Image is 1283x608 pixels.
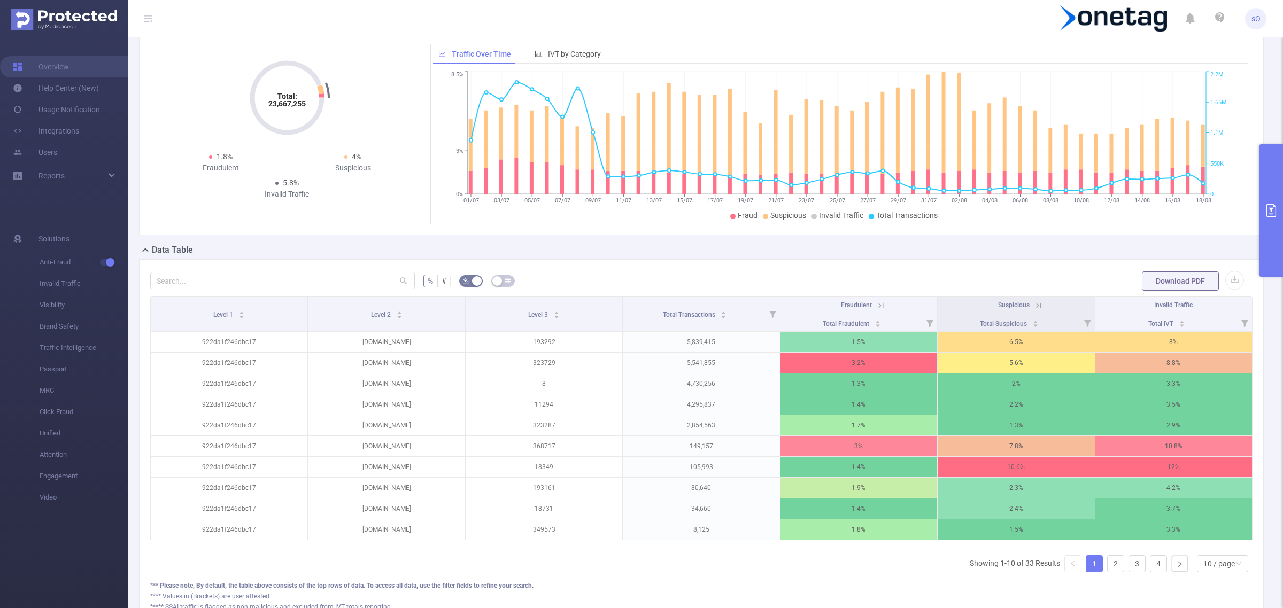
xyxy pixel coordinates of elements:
span: Click Fraud [40,401,128,423]
p: [DOMAIN_NAME] [308,353,465,373]
p: 3.3% [1095,373,1252,394]
i: Filter menu [922,314,937,331]
tspan: 29/07 [890,197,906,204]
div: *** Please note, By default, the table above consists of the top rows of data. To access all data... [150,581,1253,590]
i: icon: caret-down [239,314,245,317]
i: Filter menu [1237,314,1252,331]
i: icon: right [1177,561,1183,567]
li: 4 [1150,555,1167,572]
tspan: 05/07 [524,197,539,204]
div: Sort [875,319,881,325]
i: icon: caret-up [1179,319,1185,322]
p: 323729 [466,353,622,373]
tspan: 18/08 [1195,197,1211,204]
span: Video [40,487,128,508]
tspan: 17/07 [707,197,723,204]
p: 922da1f246dbc17 [151,478,307,498]
i: icon: caret-down [1033,323,1039,326]
a: Overview [13,56,69,77]
span: # [442,277,446,285]
tspan: 25/07 [829,197,845,204]
p: 3.3% [1095,519,1252,540]
p: [DOMAIN_NAME] [308,498,465,519]
p: 3.2% [780,353,937,373]
a: Users [13,142,57,163]
p: 1.9% [780,478,937,498]
tspan: 04/08 [981,197,997,204]
span: MRC [40,380,128,401]
button: Download PDF [1142,271,1219,291]
p: 1.3% [780,373,937,394]
p: 8,125 [623,519,779,540]
p: [DOMAIN_NAME] [308,478,465,498]
tspan: 27/07 [860,197,875,204]
p: [DOMAIN_NAME] [308,373,465,394]
span: Total Transactions [663,311,717,318]
p: 922da1f246dbc17 [151,415,307,435]
p: 3.7% [1095,498,1252,519]
span: Invalid Traffic [819,211,863,220]
p: 368717 [466,436,622,456]
a: 2 [1108,556,1124,572]
span: Engagement [40,465,128,487]
span: Passport [40,358,128,380]
p: 8% [1095,332,1252,352]
p: 80,640 [623,478,779,498]
tspan: 12/08 [1104,197,1119,204]
tspan: 01/07 [463,197,478,204]
i: icon: caret-down [875,323,881,326]
p: 4,295,837 [623,394,779,415]
p: 922da1f246dbc17 [151,519,307,540]
p: 922da1f246dbc17 [151,373,307,394]
tspan: 11/07 [615,197,631,204]
span: Total Fraudulent [823,320,871,328]
p: 1.4% [780,457,937,477]
span: 5.8% [283,178,299,187]
tspan: 09/07 [585,197,600,204]
p: 7.8% [938,436,1094,456]
p: 8 [466,373,622,394]
p: 922da1f246dbc17 [151,332,307,352]
p: 1.4% [780,394,937,415]
span: Suspicious [998,301,1030,309]
i: icon: bar-chart [535,50,542,58]
i: icon: caret-up [239,310,245,313]
li: 1 [1086,555,1103,572]
p: [DOMAIN_NAME] [308,436,465,456]
span: Level 1 [213,311,235,318]
tspan: 21/07 [768,197,784,204]
span: Traffic Over Time [452,50,511,58]
tspan: 23,667,255 [268,99,306,108]
p: 323287 [466,415,622,435]
i: Filter menu [1080,314,1095,331]
li: 2 [1107,555,1124,572]
p: [DOMAIN_NAME] [308,519,465,540]
p: 5,839,415 [623,332,779,352]
i: icon: bg-colors [463,277,469,284]
a: 1 [1086,556,1102,572]
span: Brand Safety [40,316,128,337]
img: Protected Media [11,9,117,30]
p: 2.4% [938,498,1094,519]
p: 5,541,855 [623,353,779,373]
tspan: 0 [1210,191,1214,198]
tspan: 1.1M [1210,130,1224,137]
p: 922da1f246dbc17 [151,394,307,415]
span: Fraud [738,211,758,220]
i: icon: caret-down [721,314,726,317]
p: 4,730,256 [623,373,779,394]
span: Total IVT [1148,320,1175,328]
span: Solutions [38,228,69,250]
li: 3 [1129,555,1146,572]
p: 1.7% [780,415,937,435]
span: Visibility [40,294,128,316]
span: Reports [38,172,65,180]
tspan: 02/08 [951,197,967,204]
span: Total Suspicious [980,320,1029,328]
span: Invalid Traffic [40,273,128,294]
tspan: 14/08 [1134,197,1150,204]
a: Usage Notification [13,99,100,120]
div: **** Values in (Brackets) are user attested [150,591,1253,601]
p: 34,660 [623,498,779,519]
p: 922da1f246dbc17 [151,436,307,456]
